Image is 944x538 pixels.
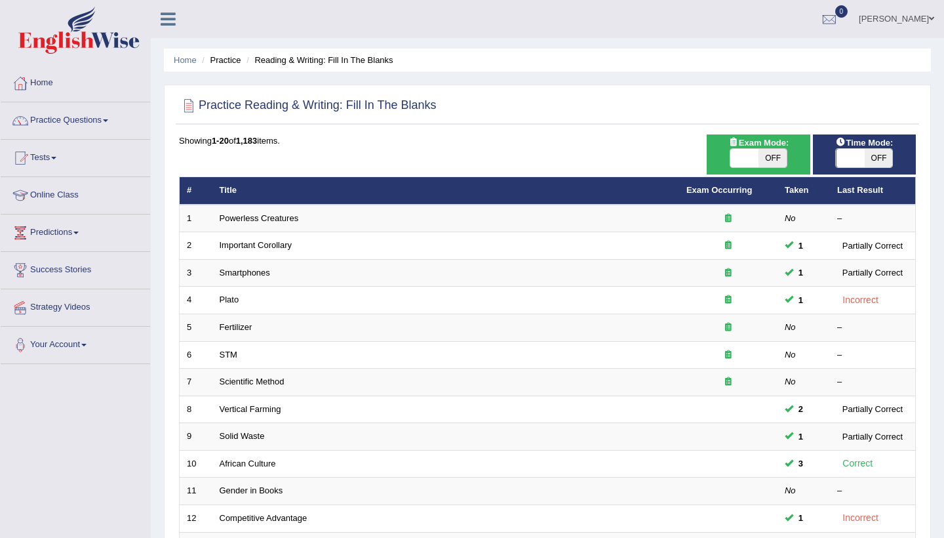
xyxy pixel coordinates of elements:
[236,136,258,146] b: 1,183
[686,349,770,362] div: Exam occurring question
[1,140,150,173] a: Tests
[837,239,908,253] div: Partially Correct
[830,136,898,150] span: Time Mode:
[220,377,285,386] a: Scientific Method
[686,321,770,334] div: Exam occurring question
[835,5,848,18] span: 0
[1,327,150,360] a: Your Account
[837,402,908,416] div: Partially Correct
[179,96,437,115] h2: Practice Reading & Writing: Fill In The Blanks
[1,177,150,210] a: Online Class
[220,486,283,495] a: Gender in Books
[243,54,393,66] li: Reading & Writing: Fill In The Blanks
[785,322,796,332] em: No
[686,376,770,388] div: Exam occurring question
[793,266,808,279] span: You can still take this question
[220,295,239,304] a: Plato
[837,321,908,334] div: –
[758,149,787,167] span: OFF
[180,505,212,532] td: 12
[220,459,276,468] a: African Culture
[180,341,212,369] td: 6
[837,213,908,225] div: –
[785,486,796,495] em: No
[864,149,892,167] span: OFF
[220,404,281,414] a: Vertical Farming
[180,423,212,451] td: 9
[1,102,150,135] a: Practice Questions
[1,289,150,322] a: Strategy Videos
[785,377,796,386] em: No
[777,177,830,205] th: Taken
[837,293,884,308] div: Incorrect
[707,134,810,175] div: Show exams occurring in exams
[180,205,212,232] td: 1
[837,376,908,388] div: –
[793,457,808,470] span: You can still take this question
[686,267,770,279] div: Exam occurring question
[212,177,679,205] th: Title
[793,293,808,307] span: You can still take this question
[180,177,212,205] th: #
[837,510,884,526] div: Incorrect
[686,213,770,225] div: Exam occurring question
[785,213,796,223] em: No
[220,268,270,278] a: Smartphones
[179,134,916,147] div: Showing of items.
[174,55,197,65] a: Home
[220,322,252,332] a: Fertilizer
[180,314,212,342] td: 5
[220,240,292,250] a: Important Corollary
[1,252,150,285] a: Success Stories
[220,350,237,360] a: STM
[793,402,808,416] span: You can still take this question
[837,349,908,362] div: –
[1,215,150,247] a: Predictions
[180,287,212,314] td: 4
[180,259,212,287] td: 3
[220,513,307,523] a: Competitive Advantage
[837,266,908,279] div: Partially Correct
[686,294,770,306] div: Exam occurring question
[785,350,796,360] em: No
[830,177,916,205] th: Last Result
[793,239,808,253] span: You can still take this question
[180,232,212,260] td: 2
[180,478,212,505] td: 11
[199,54,241,66] li: Practice
[837,485,908,497] div: –
[723,136,794,150] span: Exam Mode:
[180,450,212,478] td: 10
[220,213,299,223] a: Powerless Creatures
[180,396,212,423] td: 8
[793,511,808,525] span: You can still take this question
[686,185,752,195] a: Exam Occurring
[1,65,150,98] a: Home
[180,369,212,396] td: 7
[837,456,878,471] div: Correct
[686,239,770,252] div: Exam occurring question
[220,431,265,441] a: Solid Waste
[837,430,908,444] div: Partially Correct
[212,136,229,146] b: 1-20
[793,430,808,444] span: You can still take this question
